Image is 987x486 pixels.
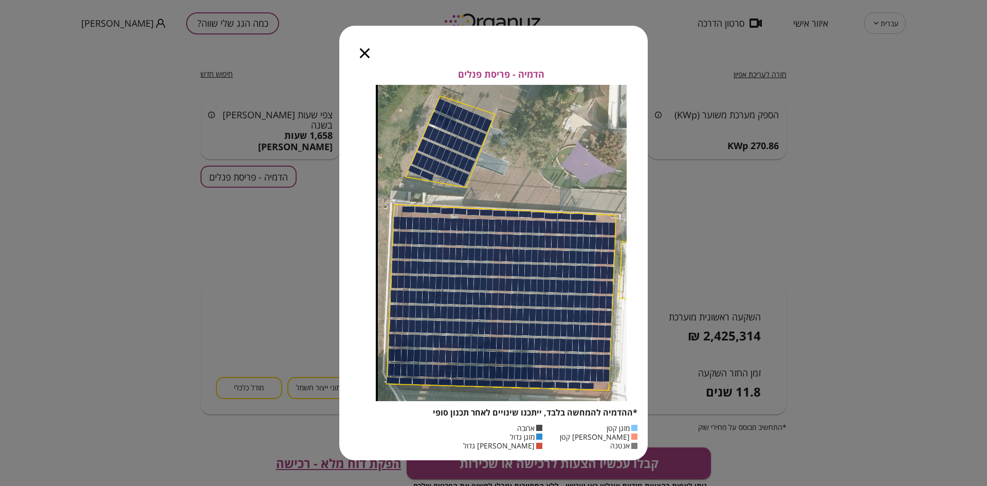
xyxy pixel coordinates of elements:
span: ארובה [517,424,535,433]
span: [PERSON_NAME] גדול [463,441,535,450]
span: [PERSON_NAME] קטן [560,433,630,441]
span: הדמיה - פריסת פנלים [458,69,544,80]
span: מזגן קטן [607,424,630,433]
span: אנטנה [610,441,630,450]
span: מזגן גדול [510,433,535,441]
img: Panels layout [376,85,627,401]
span: *ההדמיה להמחשה בלבד, ייתכנו שינויים לאחר תכנון סופי [433,407,637,418]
